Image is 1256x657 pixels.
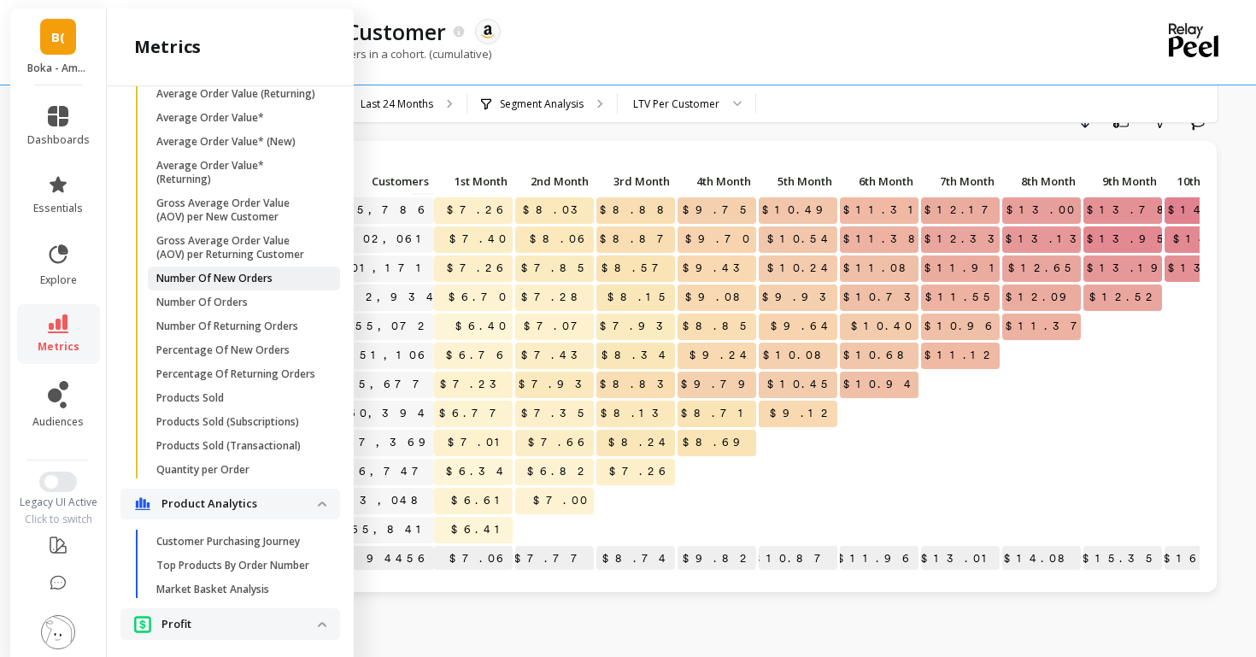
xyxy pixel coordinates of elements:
span: $10.24 [764,255,837,281]
p: Profit [161,616,318,633]
img: navigation item icon [134,615,151,633]
span: $6.40 [452,314,513,339]
span: $10.73 [840,285,927,310]
a: 125,677 [332,372,436,397]
span: $13.78 [1083,197,1180,223]
span: $8.15 [604,285,675,310]
span: $13.19 [1083,255,1174,281]
p: Number Of Returning Orders [156,320,298,333]
span: $9.79 [678,372,761,397]
span: $13.13 [1002,226,1093,252]
span: $8.85 [679,314,756,339]
p: Gross Average Order Value (AOV) per New Customer [156,197,320,224]
span: 10th Month [1168,174,1238,188]
span: $9.64 [767,314,837,339]
div: Toggle SortBy [920,169,1001,196]
img: profile picture [41,615,75,649]
p: $7.77 [515,546,594,572]
p: Boka - Amazon (Essor) [27,62,90,75]
p: 10th Month [1165,169,1243,193]
span: $13.95 [1083,226,1173,252]
a: 101,171 [335,255,434,281]
p: 6th Month [840,169,919,193]
span: $10.49 [759,197,839,223]
div: Toggle SortBy [433,169,514,196]
span: $9.43 [679,255,756,281]
h2: metrics [134,35,201,59]
p: 1st Month [434,169,513,193]
span: B( [51,27,65,47]
span: $8.88 [596,197,680,223]
p: Average Order Value* (Returning) [156,159,320,186]
span: $10.08 [760,343,837,368]
span: $8.24 [605,430,675,455]
div: Toggle SortBy [839,169,920,196]
span: $6.70 [445,285,513,310]
span: $11.31 [840,197,926,223]
span: $8.83 [596,372,680,397]
a: 65,841 [348,517,434,543]
span: $12.52 [1086,285,1162,310]
span: $8.03 [519,197,594,223]
span: Customers [335,174,429,188]
a: 160,394 [332,401,434,426]
span: 8th Month [1006,174,1076,188]
span: audiences [32,415,84,429]
span: $9.70 [682,226,756,252]
a: 132,934 [332,285,443,310]
span: 7th Month [924,174,995,188]
span: $7.85 [518,255,594,281]
p: Products Sold (Subscriptions) [156,415,299,429]
span: $8.71 [678,401,756,426]
span: $11.37 [1002,314,1094,339]
span: $7.66 [525,430,594,455]
span: 2nd Month [519,174,589,188]
p: Number Of New Orders [156,272,273,285]
div: Toggle SortBy [331,169,412,196]
span: $12.09 [1002,285,1083,310]
span: $8.69 [679,430,756,455]
span: $14.57 [1165,197,1247,223]
p: $11.96 [840,546,919,572]
span: $12.33 [921,226,1011,252]
span: $9.08 [682,285,756,310]
p: Customers [332,169,434,193]
span: $7.28 [518,285,594,310]
span: $7.26 [606,459,675,484]
span: $11.91 [921,255,1007,281]
p: $10.87 [759,546,837,572]
span: $8.13 [597,401,675,426]
span: $7.93 [515,372,598,397]
span: $13.59 [1165,255,1254,281]
p: Average Order Value* (New) [156,135,296,149]
span: $6.41 [448,517,513,543]
p: Average Order Value (Returning) [156,87,315,101]
img: navigation item icon [134,497,151,511]
p: $9.82 [678,546,756,572]
img: api.amazon.svg [480,24,496,39]
p: Percentage Of New Orders [156,343,290,357]
p: Customer Purchasing Journey [156,535,300,548]
span: 1st Month [437,174,508,188]
p: $13.01 [921,546,1000,572]
span: 4th Month [681,174,751,188]
p: Gross Average Order Value (AOV) per Returning Customer [156,234,320,261]
div: Toggle SortBy [677,169,758,196]
span: dashboards [27,133,90,147]
span: $10.94 [840,372,920,397]
span: 6th Month [843,174,913,188]
span: $10.68 [840,343,920,368]
p: 3rd Month [596,169,675,193]
span: essentials [33,202,83,215]
span: $12.65 [1005,255,1081,281]
span: 9th Month [1087,174,1157,188]
span: 3rd Month [600,174,670,188]
div: Toggle SortBy [1164,169,1245,196]
span: $7.93 [596,314,679,339]
span: $11.38 [840,226,931,252]
span: $10.40 [848,314,919,339]
span: $7.35 [518,401,594,426]
p: Products Sold [156,391,224,405]
span: $7.26 [443,197,513,223]
a: 102,061 [347,226,434,252]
